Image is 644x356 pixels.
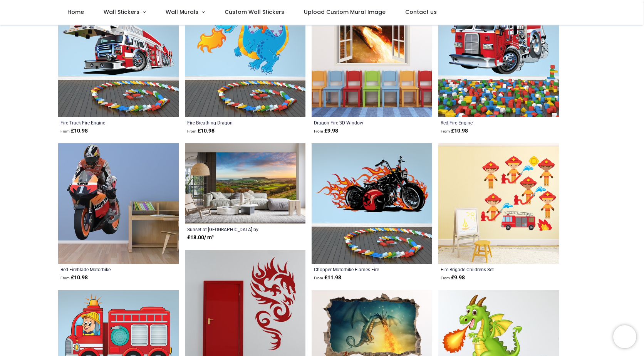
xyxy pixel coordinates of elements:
a: Fire Truck Fire Engine [60,119,153,126]
span: Wall Stickers [104,8,139,16]
iframe: Brevo live chat [613,325,636,348]
span: Wall Murals [166,8,198,16]
span: From [441,276,450,280]
img: Red Fireblade Motorbike Wall Sticker [58,143,179,264]
img: Chopper Motorbike Flames Fire Wall Sticker [312,143,432,264]
a: Fire Breathing Dragon [187,119,280,126]
img: Fire Brigade Childrens Wall Sticker Set [438,143,559,264]
span: Custom Wall Stickers [225,8,284,16]
span: From [60,276,70,280]
span: Contact us [405,8,437,16]
span: From [187,129,196,133]
a: Chopper Motorbike Flames Fire [314,266,407,272]
strong: £ 10.98 [441,127,468,135]
strong: £ 18.00 / m² [187,234,214,242]
a: Sunset at [GEOGRAPHIC_DATA] by [PERSON_NAME] [187,226,280,232]
strong: £ 11.98 [314,274,341,282]
strong: £ 10.98 [60,274,88,282]
strong: £ 9.98 [441,274,465,282]
a: Red Fireblade Motorbike [60,266,153,272]
a: Dragon Fire 3D Window [314,119,407,126]
span: From [441,129,450,133]
a: Red Fire Engine [441,119,533,126]
strong: £ 10.98 [187,127,215,135]
strong: £ 10.98 [60,127,88,135]
span: Home [67,8,84,16]
strong: £ 9.98 [314,127,338,135]
img: Sunset at Fire Beacon Hill Wall Mural by Gary Holpin [185,143,305,224]
span: From [314,129,323,133]
span: From [60,129,70,133]
a: Fire Brigade Childrens Set [441,266,533,272]
span: Upload Custom Mural Image [304,8,386,16]
span: From [314,276,323,280]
